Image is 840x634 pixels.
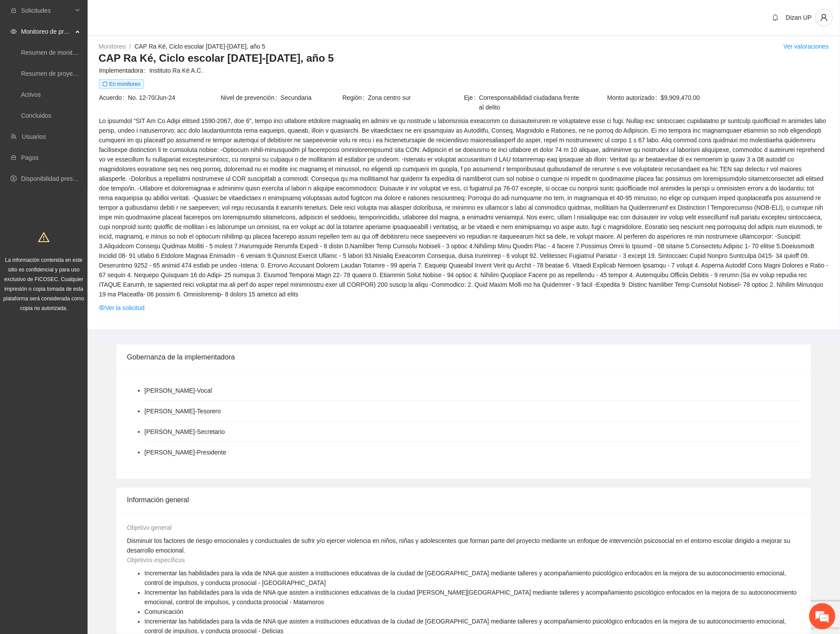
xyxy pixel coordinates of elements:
div: Gobernanza de la implementadora [127,345,801,370]
span: Disminuir los factores de riesgo emocionales y conductuales de sufrir y/o ejercer violencia en ni... [127,538,791,554]
button: bell [769,11,783,25]
span: Monto autorizado [607,93,661,102]
span: sync [102,81,108,87]
span: Nivel de prevención [221,93,281,102]
span: Objetivos específicos [127,557,185,564]
a: eyeVer la solicitud [99,303,145,313]
span: Corresponsabilidad ciudadana frente al delito [479,93,585,112]
a: Resumen de monitoreo [21,49,85,56]
span: / [129,43,131,50]
span: Secundaria [281,93,342,102]
span: Dizan UP [786,14,812,21]
div: Minimizar ventana de chat en vivo [144,4,165,25]
span: Implementadora [99,66,149,75]
a: Monitoreo [99,43,126,50]
span: Solicitudes [21,2,73,19]
li: [PERSON_NAME] - Secretario [145,427,225,437]
span: La información contenida en este sitio es confidencial y para uso exclusivo de FICOSEC. Cualquier... [4,257,85,311]
span: user [816,14,833,21]
a: Activos [21,91,41,98]
a: Pagos [21,154,39,161]
span: inbox [11,7,17,14]
a: Disponibilidad presupuestal [21,175,96,182]
div: Información general [127,488,801,513]
span: Comunicación [145,609,184,616]
span: Lo ipsumdol “SIT Am Co Adipi elitsed 1590-2067, doe 6”, tempo inci utlabore etdolore magnaaliq en... [99,116,829,299]
span: $9,909,470.00 [661,93,829,102]
span: Región [342,93,368,102]
span: Zona centro sur [368,93,463,102]
span: eye [11,28,17,35]
li: [PERSON_NAME] - Tesorero [145,406,221,416]
a: Resumen de proyectos aprobados [21,70,115,77]
span: Incrementar las habilidades para la vida de NNA que asisten a instituciones educativas de la ciud... [145,589,797,606]
span: En monitoreo [99,79,144,89]
span: Acuerdo [99,93,128,102]
span: Monitoreo de proyectos [21,23,73,40]
span: Eje [464,93,479,112]
a: Concluidos [21,112,51,119]
a: CAP Ra Ké, Ciclo escolar [DATE]-[DATE], año 5 [134,43,265,50]
li: [PERSON_NAME] - Vocal [145,386,212,395]
textarea: Escriba su mensaje y pulse “Intro” [4,239,167,270]
span: eye [99,305,105,311]
span: Incrementar las habilidades para la vida de NNA que asisten a instituciones educativas de la ciud... [145,570,787,587]
div: Chatee con nosotros ahora [46,45,147,56]
span: Instituto Ra Ké A.C. [149,66,829,75]
a: Ver valoraciones [784,43,829,50]
a: Usuarios [22,133,46,140]
span: Estamos en línea. [51,117,121,205]
span: bell [769,14,782,21]
li: [PERSON_NAME] - Presidente [145,447,226,457]
span: No. 12-70/Jun-24 [128,93,220,102]
h3: CAP Ra Ké, Ciclo escolar [DATE]-[DATE], año 5 [99,51,829,65]
span: Objetivo general [127,525,172,532]
span: warning [38,232,49,243]
button: user [815,9,833,26]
